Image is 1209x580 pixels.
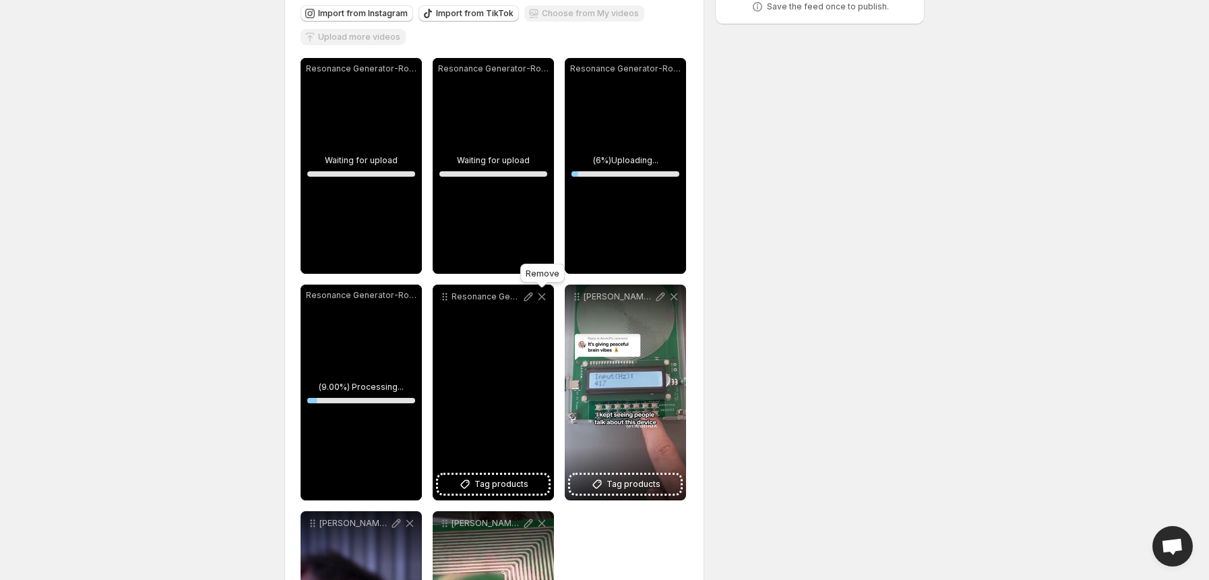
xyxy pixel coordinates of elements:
span: Import from TikTok [436,8,514,19]
p: [PERSON_NAME] Device-9x16-V2 [319,518,390,529]
button: Import from TikTok [418,5,519,22]
div: Resonance Generator-Rob-9x16-V2Tag products [433,285,554,500]
p: Resonance Generator-Rob-9x16-V2 [452,291,522,302]
button: Tag products [438,475,549,494]
button: Tag products [570,475,681,494]
p: Resonance Generator-Rob-9x16-V4.mp4 [570,63,681,74]
a: Open chat [1152,526,1193,567]
p: Resonance Generator-Rob-9x16-V3.mp4 [438,63,549,74]
p: Resonance Generator-Rob-9x16-V5.mp4 [306,63,416,74]
span: Tag products [474,477,528,491]
span: Tag products [607,477,660,491]
div: [PERSON_NAME] Device-9x16-V3Tag products [565,285,686,500]
p: Save the feed once to publish. [767,1,889,12]
p: [PERSON_NAME] Device-9x16-V3 [584,291,654,302]
p: [PERSON_NAME] Device-9x16-V1 [452,518,522,529]
button: Import from Instagram [301,5,413,22]
div: Resonance Generator-Rob-9x16-V1(9.00%) Processing...9% [301,285,422,500]
span: Import from Instagram [318,8,408,19]
p: Resonance Generator-Rob-9x16-V1 [306,290,416,301]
